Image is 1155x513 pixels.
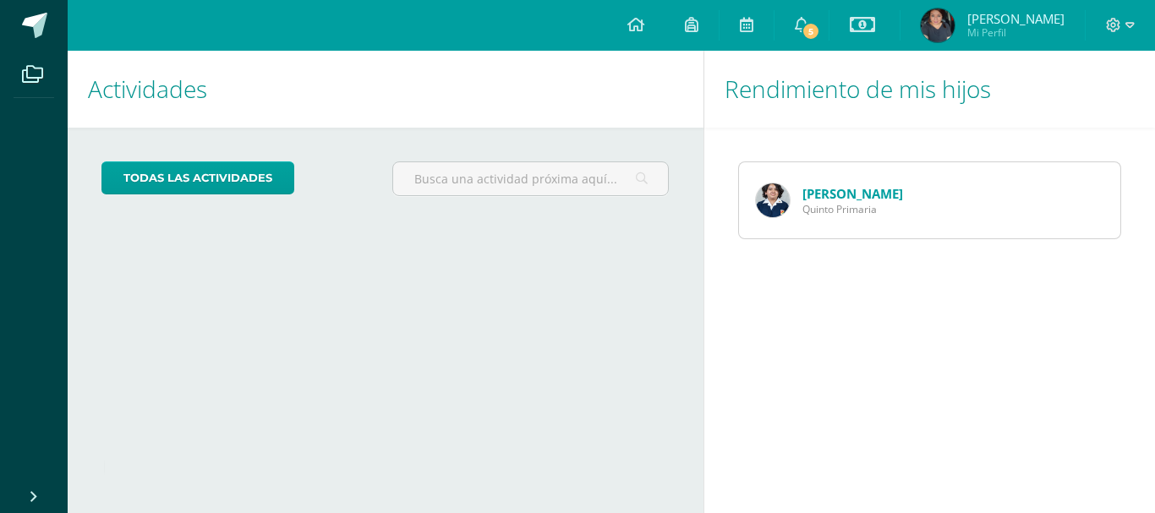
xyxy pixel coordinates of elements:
[756,183,790,217] img: a925fbe1e440acbd9ad03f86d9795ac0.png
[802,185,903,202] a: [PERSON_NAME]
[725,51,1136,128] h1: Rendimiento de mis hijos
[393,162,669,195] input: Busca una actividad próxima aquí...
[101,161,294,194] a: todas las Actividades
[802,202,903,216] span: Quinto Primaria
[88,51,683,128] h1: Actividades
[967,10,1065,27] span: [PERSON_NAME]
[802,22,820,41] span: 5
[967,25,1065,40] span: Mi Perfil
[921,8,955,42] img: f2b4b8c359b75b72b8e444c03d763dbe.png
